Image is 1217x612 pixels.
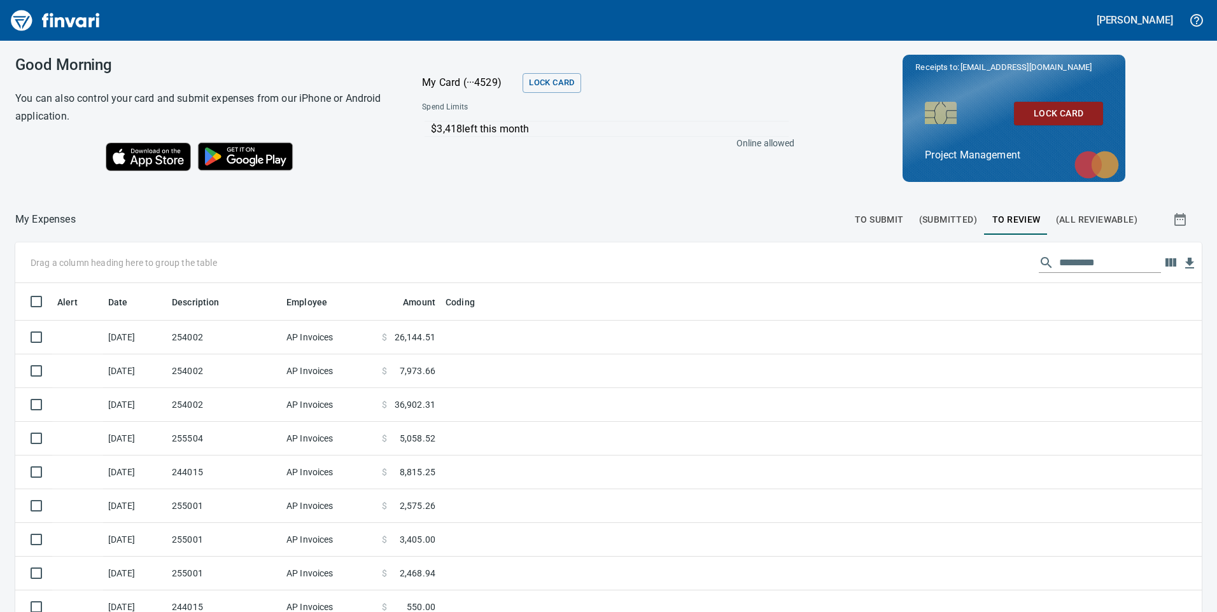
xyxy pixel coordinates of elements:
[167,422,281,456] td: 255504
[15,212,76,227] p: My Expenses
[172,295,220,310] span: Description
[1097,13,1173,27] h5: [PERSON_NAME]
[108,295,128,310] span: Date
[281,354,377,388] td: AP Invoices
[167,489,281,523] td: 255001
[108,295,144,310] span: Date
[400,499,435,512] span: 2,575.26
[281,321,377,354] td: AP Invoices
[167,321,281,354] td: 254002
[915,61,1113,74] p: Receipts to:
[925,148,1103,163] p: Project Management
[855,212,904,228] span: To Submit
[31,256,217,269] p: Drag a column heading here to group the table
[529,76,574,90] span: Lock Card
[286,295,327,310] span: Employee
[919,212,977,228] span: (Submitted)
[523,73,580,93] button: Lock Card
[103,489,167,523] td: [DATE]
[1094,10,1176,30] button: [PERSON_NAME]
[446,295,491,310] span: Coding
[281,422,377,456] td: AP Invoices
[431,122,788,137] p: $3,418 left this month
[172,295,236,310] span: Description
[191,136,300,177] img: Get it on Google Play
[400,533,435,546] span: 3,405.00
[167,354,281,388] td: 254002
[386,295,435,310] span: Amount
[15,90,390,125] h6: You can also control your card and submit expenses from our iPhone or Android application.
[15,56,390,74] h3: Good Morning
[959,61,1093,73] span: [EMAIL_ADDRESS][DOMAIN_NAME]
[167,456,281,489] td: 244015
[395,331,435,344] span: 26,144.51
[103,557,167,590] td: [DATE]
[103,388,167,422] td: [DATE]
[400,365,435,377] span: 7,973.66
[8,5,103,36] img: Finvari
[57,295,94,310] span: Alert
[57,295,78,310] span: Alert
[1056,212,1137,228] span: (All Reviewable)
[103,354,167,388] td: [DATE]
[400,466,435,478] span: 8,815.25
[103,422,167,456] td: [DATE]
[446,295,475,310] span: Coding
[382,567,387,580] span: $
[1161,253,1180,272] button: Choose columns to display
[103,321,167,354] td: [DATE]
[382,466,387,478] span: $
[281,388,377,422] td: AP Invoices
[422,101,630,114] span: Spend Limits
[1068,144,1125,185] img: mastercard.svg
[1161,204,1202,235] button: Show transactions within a particular date range
[382,398,387,411] span: $
[992,212,1041,228] span: To Review
[103,456,167,489] td: [DATE]
[400,567,435,580] span: 2,468.94
[281,489,377,523] td: AP Invoices
[382,533,387,546] span: $
[382,432,387,445] span: $
[281,557,377,590] td: AP Invoices
[1014,102,1103,125] button: Lock Card
[286,295,344,310] span: Employee
[281,523,377,557] td: AP Invoices
[395,398,435,411] span: 36,902.31
[103,523,167,557] td: [DATE]
[167,523,281,557] td: 255001
[382,365,387,377] span: $
[1024,106,1093,122] span: Lock Card
[382,499,387,512] span: $
[412,137,794,150] p: Online allowed
[167,388,281,422] td: 254002
[106,143,191,171] img: Download on the App Store
[403,295,435,310] span: Amount
[281,456,377,489] td: AP Invoices
[15,212,76,227] nav: breadcrumb
[382,331,387,344] span: $
[400,432,435,445] span: 5,058.52
[167,557,281,590] td: 255001
[1180,254,1199,273] button: Download Table
[422,75,517,90] p: My Card (···4529)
